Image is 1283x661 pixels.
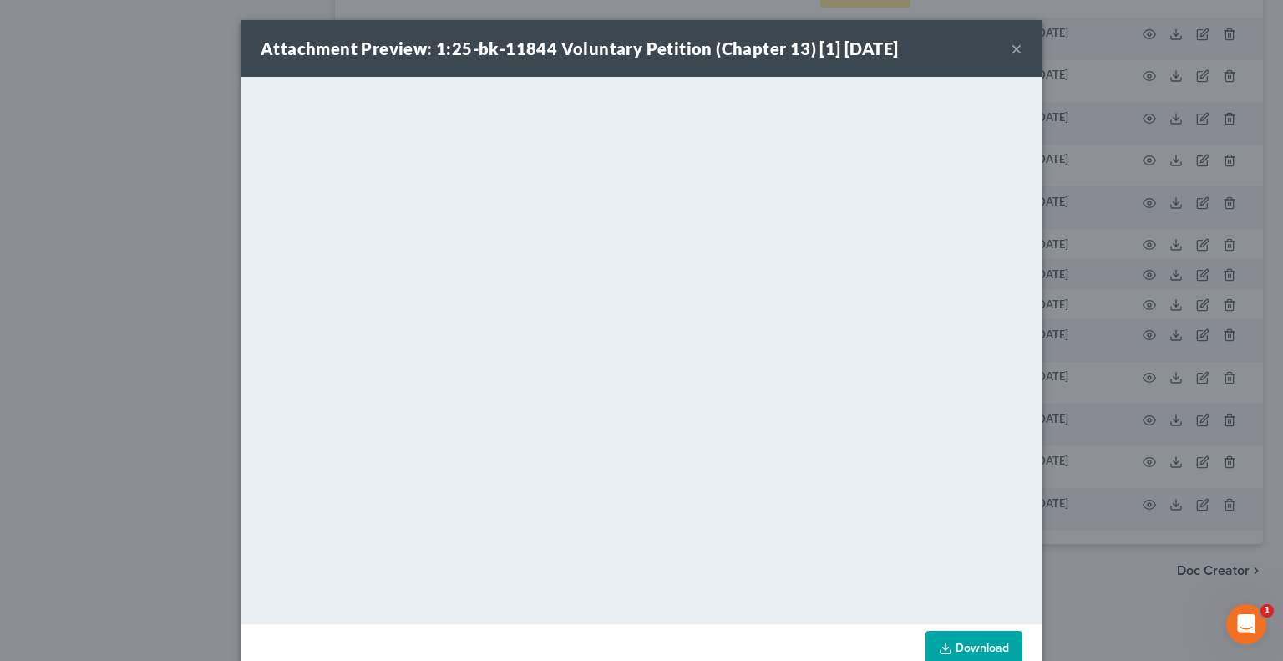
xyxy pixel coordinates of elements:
[1226,604,1266,644] iframe: Intercom live chat
[1260,604,1274,618] span: 1
[1011,38,1022,58] button: ×
[241,77,1042,620] iframe: <object ng-attr-data='[URL][DOMAIN_NAME]' type='application/pdf' width='100%' height='650px'></ob...
[261,38,898,58] strong: Attachment Preview: 1:25-bk-11844 Voluntary Petition (Chapter 13) [1] [DATE]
